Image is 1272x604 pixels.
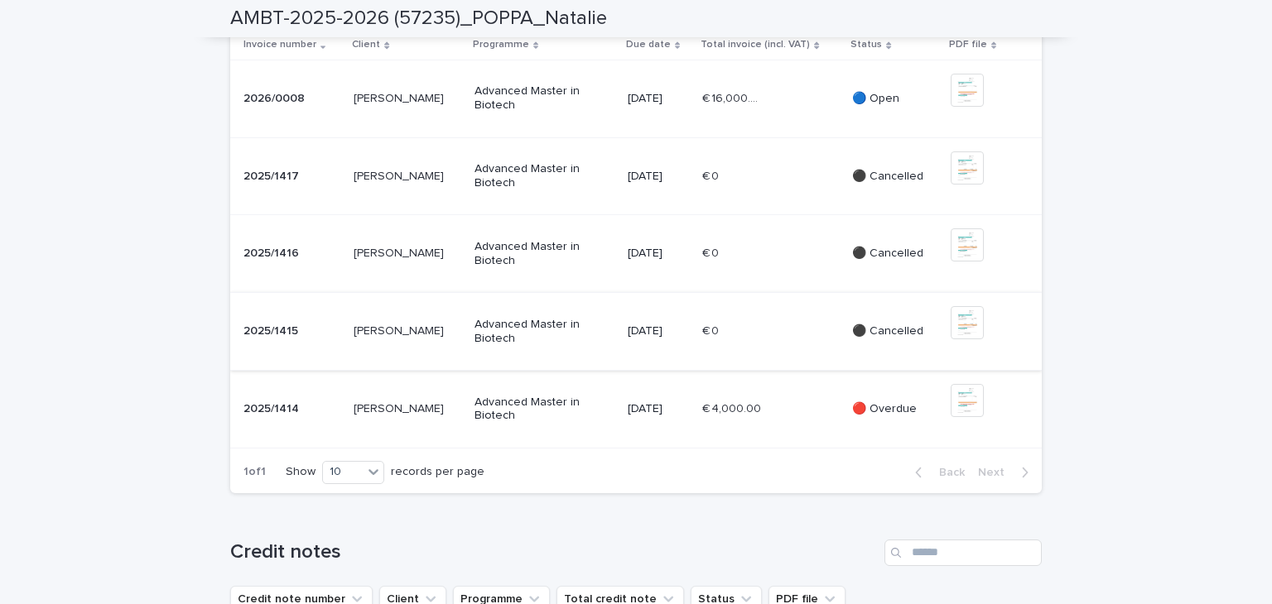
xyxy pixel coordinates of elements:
[929,467,965,478] span: Back
[230,540,878,564] h1: Credit notes
[352,36,380,54] p: Client
[702,166,722,184] p: € 0
[475,84,593,113] p: Advanced Master in Biotech
[702,399,764,416] p: € 4,000.00
[473,36,529,54] p: Programme
[978,467,1014,478] span: Next
[852,324,937,338] p: ⚫ Cancelled
[475,162,593,190] p: Advanced Master in Biotech
[884,539,1042,566] input: Search
[243,166,302,184] p: 2025/1417
[628,92,689,106] p: [DATE]
[354,399,447,416] p: [PERSON_NAME]
[230,7,607,31] h2: AMBT-2025-2026 (57235)_POPPA_Natalie
[475,318,593,346] p: Advanced Master in Biotech
[243,89,308,106] p: 2026/0008
[243,243,302,261] p: 2025/1416
[902,465,971,480] button: Back
[354,321,447,338] p: [PERSON_NAME]
[230,215,1042,293] tr: 2025/14162025/1416 [PERSON_NAME][PERSON_NAME] Advanced Master in Biotech[DATE]€ 0€ 0 ⚫ Cancelled
[628,247,689,261] p: [DATE]
[852,170,937,184] p: ⚫ Cancelled
[354,243,447,261] p: [PERSON_NAME]
[391,465,484,479] p: records per page
[626,36,671,54] p: Due date
[230,60,1042,137] tr: 2026/00082026/0008 [PERSON_NAME][PERSON_NAME] Advanced Master in Biotech[DATE]€ 16,000.00€ 16,000...
[354,89,447,106] p: [PERSON_NAME]
[852,402,937,416] p: 🔴 Overdue
[230,137,1042,215] tr: 2025/14172025/1417 [PERSON_NAME][PERSON_NAME] Advanced Master in Biotech[DATE]€ 0€ 0 ⚫ Cancelled
[243,399,302,416] p: 2025/1414
[628,324,689,338] p: [DATE]
[628,402,689,416] p: [DATE]
[243,321,301,338] p: 2025/1415
[628,170,689,184] p: [DATE]
[230,452,279,492] p: 1 of 1
[286,465,316,479] p: Show
[475,240,593,268] p: Advanced Master in Biotech
[230,370,1042,448] tr: 2025/14142025/1414 [PERSON_NAME][PERSON_NAME] Advanced Master in Biotech[DATE]€ 4,000.00€ 4,000.0...
[702,89,764,106] p: € 16,000.00
[702,321,722,338] p: € 0
[971,465,1042,480] button: Next
[323,463,363,481] div: 10
[702,243,722,261] p: € 0
[243,36,316,54] p: Invoice number
[852,247,937,261] p: ⚫ Cancelled
[949,36,987,54] p: PDF file
[475,395,593,424] p: Advanced Master in Biotech
[230,293,1042,371] tr: 2025/14152025/1415 [PERSON_NAME][PERSON_NAME] Advanced Master in Biotech[DATE]€ 0€ 0 ⚫ Cancelled
[850,36,882,54] p: Status
[354,166,447,184] p: [PERSON_NAME]
[701,36,810,54] p: Total invoice (incl. VAT)
[852,92,937,106] p: 🔵 Open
